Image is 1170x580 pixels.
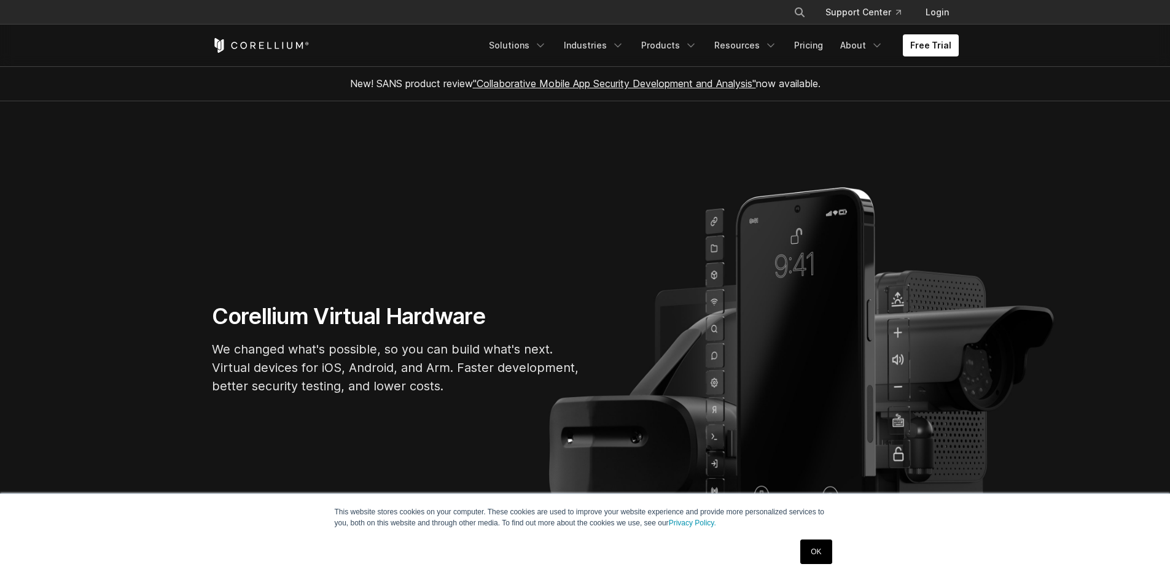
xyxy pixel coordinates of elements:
[833,34,891,56] a: About
[787,34,830,56] a: Pricing
[634,34,704,56] a: Products
[816,1,911,23] a: Support Center
[556,34,631,56] a: Industries
[482,34,959,56] div: Navigation Menu
[707,34,784,56] a: Resources
[482,34,554,56] a: Solutions
[789,1,811,23] button: Search
[212,340,580,395] p: We changed what's possible, so you can build what's next. Virtual devices for iOS, Android, and A...
[335,506,836,528] p: This website stores cookies on your computer. These cookies are used to improve your website expe...
[903,34,959,56] a: Free Trial
[779,1,959,23] div: Navigation Menu
[212,38,310,53] a: Corellium Home
[916,1,959,23] a: Login
[800,539,832,564] a: OK
[669,519,716,527] a: Privacy Policy.
[350,77,821,90] span: New! SANS product review now available.
[212,303,580,330] h1: Corellium Virtual Hardware
[473,77,756,90] a: "Collaborative Mobile App Security Development and Analysis"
